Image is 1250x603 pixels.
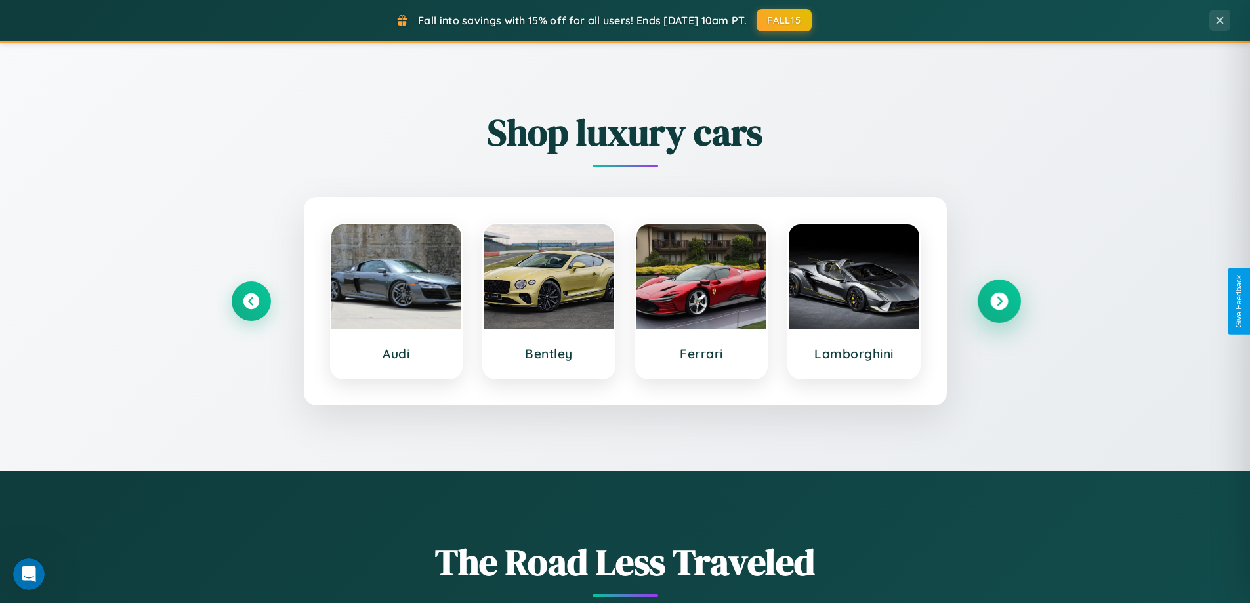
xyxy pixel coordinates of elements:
[757,9,812,31] button: FALL15
[418,14,747,27] span: Fall into savings with 15% off for all users! Ends [DATE] 10am PT.
[344,346,449,362] h3: Audi
[232,107,1019,157] h2: Shop luxury cars
[1234,275,1243,328] div: Give Feedback
[802,346,906,362] h3: Lamborghini
[13,558,45,590] iframe: Intercom live chat
[232,537,1019,587] h1: The Road Less Traveled
[650,346,754,362] h3: Ferrari
[497,346,601,362] h3: Bentley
